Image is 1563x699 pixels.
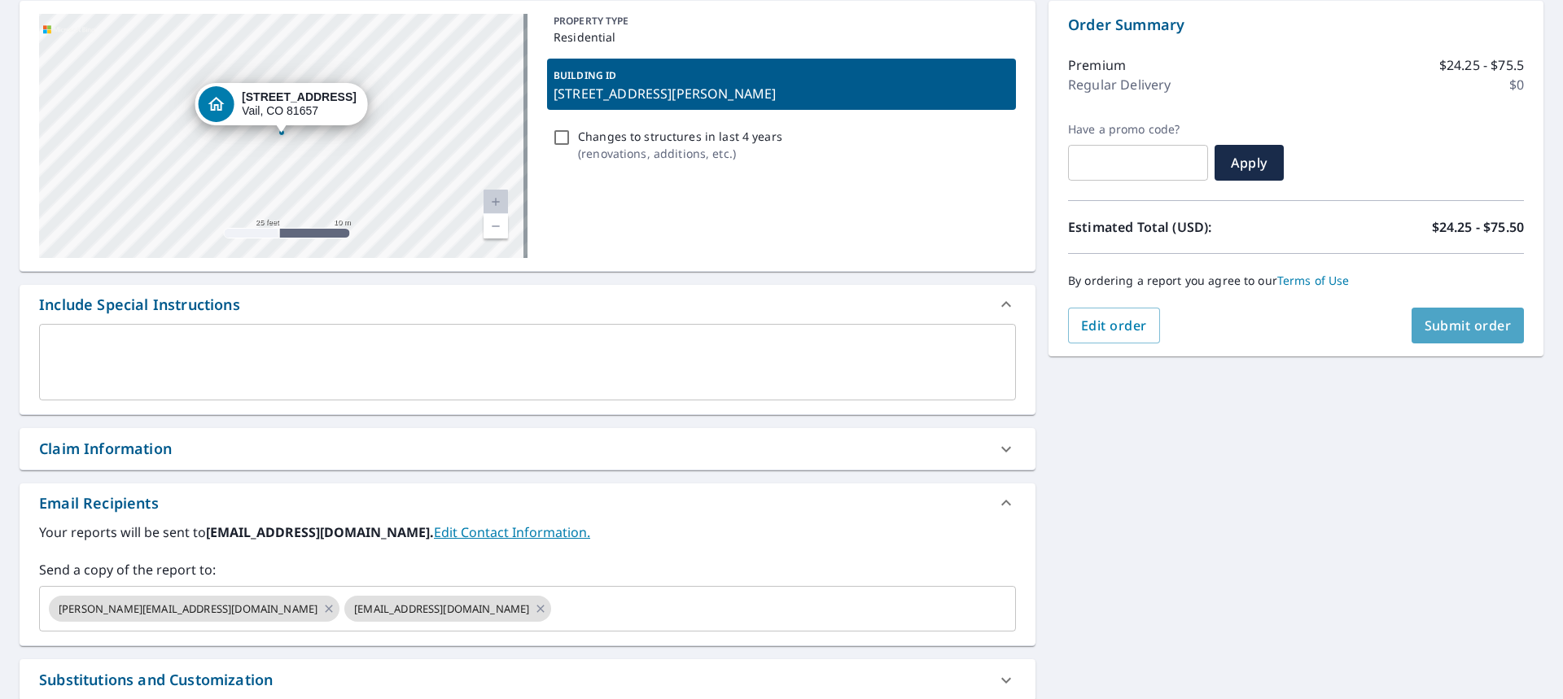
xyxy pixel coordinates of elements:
div: Dropped pin, building 1, Residential property, 50 E Meadow Dr Vail, CO 81657 [195,83,368,133]
a: EditContactInfo [434,523,590,541]
div: Vail, CO 81657 [242,90,357,118]
span: [PERSON_NAME][EMAIL_ADDRESS][DOMAIN_NAME] [49,601,327,617]
div: Substitutions and Customization [39,669,273,691]
label: Send a copy of the report to: [39,560,1016,579]
span: Apply [1228,154,1271,172]
p: $0 [1509,75,1524,94]
a: Current Level 20, Zoom Out [484,214,508,238]
p: Estimated Total (USD): [1068,217,1296,237]
p: Residential [554,28,1009,46]
p: $24.25 - $75.5 [1439,55,1524,75]
p: [STREET_ADDRESS][PERSON_NAME] [554,84,1009,103]
div: Claim Information [20,428,1035,470]
p: ( renovations, additions, etc. ) [578,145,782,162]
a: Current Level 20, Zoom In Disabled [484,190,508,214]
div: Claim Information [39,438,172,460]
b: [EMAIL_ADDRESS][DOMAIN_NAME]. [206,523,434,541]
div: [EMAIL_ADDRESS][DOMAIN_NAME] [344,596,551,622]
a: Terms of Use [1277,273,1350,288]
label: Have a promo code? [1068,122,1208,137]
button: Edit order [1068,308,1160,343]
p: Regular Delivery [1068,75,1171,94]
p: PROPERTY TYPE [554,14,1009,28]
button: Submit order [1412,308,1525,343]
p: Premium [1068,55,1126,75]
label: Your reports will be sent to [39,522,1016,542]
span: Submit order [1425,317,1512,334]
div: Include Special Instructions [20,285,1035,324]
div: Include Special Instructions [39,294,240,316]
strong: [STREET_ADDRESS] [242,90,357,103]
p: By ordering a report you agree to our [1068,273,1524,288]
div: Email Recipients [20,483,1035,522]
p: Order Summary [1068,14,1524,36]
span: Edit order [1081,317,1147,334]
p: Changes to structures in last 4 years [578,128,782,145]
p: BUILDING ID [554,68,616,82]
div: [PERSON_NAME][EMAIL_ADDRESS][DOMAIN_NAME] [49,596,339,622]
p: $24.25 - $75.50 [1432,217,1524,237]
span: [EMAIL_ADDRESS][DOMAIN_NAME] [344,601,539,617]
div: Email Recipients [39,492,159,514]
button: Apply [1215,145,1284,181]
